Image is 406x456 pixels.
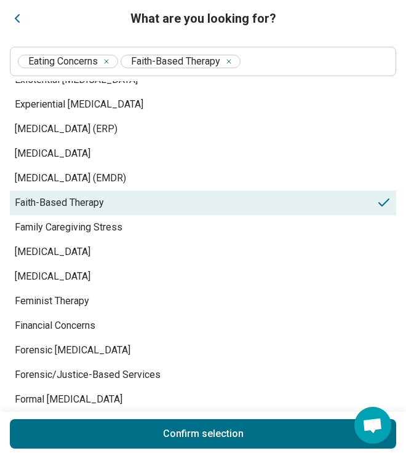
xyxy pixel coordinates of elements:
[15,245,376,259] span: [MEDICAL_DATA]
[15,122,376,136] span: [MEDICAL_DATA] (ERP)
[225,58,233,65] button: Faith-Based Therapy
[18,55,118,68] div: Eating Concerns
[15,220,376,235] span: Family Caregiving Stress
[34,10,372,27] h3: What are you looking for?
[10,419,396,449] button: Confirm selection
[131,55,220,68] span: Faith-Based Therapy
[15,269,376,284] span: [MEDICAL_DATA]
[15,195,376,210] span: Faith-Based Therapy
[10,10,25,27] button: Close
[28,55,98,68] span: Eating Concerns
[15,171,376,186] span: [MEDICAL_DATA] (EMDR)
[121,55,241,68] div: Faith-Based Therapy
[15,146,376,161] span: [MEDICAL_DATA]
[15,294,376,309] span: Feminist Therapy
[10,81,396,412] div: Subjects
[15,368,376,382] span: Forensic/Justice-Based Services
[15,97,376,112] span: Experiential [MEDICAL_DATA]
[15,392,376,407] span: Formal [MEDICAL_DATA]
[103,58,110,65] button: Eating Concerns
[15,318,376,333] span: Financial Concerns
[15,343,376,358] span: Forensic [MEDICAL_DATA]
